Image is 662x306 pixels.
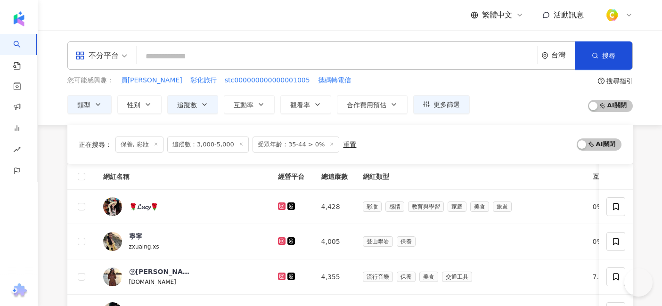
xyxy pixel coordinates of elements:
[603,6,621,24] img: %E6%96%B9%E5%BD%A2%E7%B4%94.png
[11,11,26,26] img: logo icon
[177,101,197,109] span: 追蹤數
[470,201,489,212] span: 美食
[77,101,90,109] span: 類型
[493,201,512,212] span: 旅遊
[442,272,472,282] span: 交通工具
[314,164,355,190] th: 總追蹤數
[385,201,404,212] span: 感情
[224,95,275,114] button: 互動率
[575,41,632,70] button: 搜尋
[75,48,119,63] div: 不分平台
[413,95,470,114] button: 更多篩選
[314,259,355,295] td: 4,355
[593,201,622,212] div: 0%
[408,201,444,212] span: 教育與學習
[541,52,548,59] span: environment
[318,75,351,86] button: 攜碼轉電信
[397,272,416,282] span: 保養
[598,78,605,84] span: question-circle
[347,101,386,109] span: 合作費用預估
[127,101,140,109] span: 性別
[167,137,249,153] span: 追蹤數：3,000-5,000
[103,267,122,286] img: KOL Avatar
[593,172,613,181] span: 互動率
[167,95,218,114] button: 追蹤數
[290,101,310,109] span: 觀看率
[13,140,21,161] span: rise
[593,272,622,282] div: 7.46%
[225,76,310,85] span: stc000000000000001005
[224,75,311,86] button: stc000000000000001005
[314,190,355,224] td: 4,428
[363,236,393,247] span: 登山攀岩
[314,224,355,259] td: 4,005
[103,232,122,251] img: KOL Avatar
[121,76,182,85] span: 員[PERSON_NAME]
[103,267,263,287] a: KOL Avatar㋡[PERSON_NAME]❁[DOMAIN_NAME]
[79,141,112,148] span: 正在搜尋 ：
[234,101,253,109] span: 互動率
[337,95,408,114] button: 合作費用預估
[121,75,183,86] button: 員[PERSON_NAME]
[253,137,340,153] span: 受眾年齡：35-44 > 0%
[551,51,575,59] div: 台灣
[13,34,32,71] a: search
[190,76,217,85] span: 彰化旅行
[115,137,163,153] span: 保養, 彩妝
[129,232,142,241] div: 寧寧
[96,164,270,190] th: 網紅名稱
[129,267,190,276] div: ㋡[PERSON_NAME]❁
[129,202,158,211] div: 🌹𝓛𝓾𝓬𝔂🌹
[419,272,438,282] span: 美食
[190,75,217,86] button: 彰化旅行
[448,201,466,212] span: 家庭
[10,283,28,298] img: chrome extension
[363,272,393,282] span: 流行音樂
[606,77,633,85] div: 搜尋指引
[343,141,356,148] div: 重置
[129,279,176,285] span: [DOMAIN_NAME]
[270,164,314,190] th: 經營平台
[103,197,263,216] a: KOL Avatar🌹𝓛𝓾𝓬𝔂🌹
[75,51,85,60] span: appstore
[397,236,416,247] span: 保養
[593,236,622,247] div: 0%
[117,95,162,114] button: 性別
[103,232,263,251] a: KOL Avatar寧寧zxuaing.xs
[103,197,122,216] img: KOL Avatar
[482,10,512,20] span: 繁體中文
[280,95,331,114] button: 觀看率
[67,95,112,114] button: 類型
[67,76,114,85] span: 您可能感興趣：
[433,101,460,108] span: 更多篩選
[355,164,585,190] th: 網紅類型
[602,52,615,59] span: 搜尋
[129,243,159,250] span: zxuaing.xs
[624,268,653,297] iframe: Help Scout Beacon - Open
[363,201,382,212] span: 彩妝
[318,76,351,85] span: 攜碼轉電信
[554,10,584,19] span: 活動訊息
